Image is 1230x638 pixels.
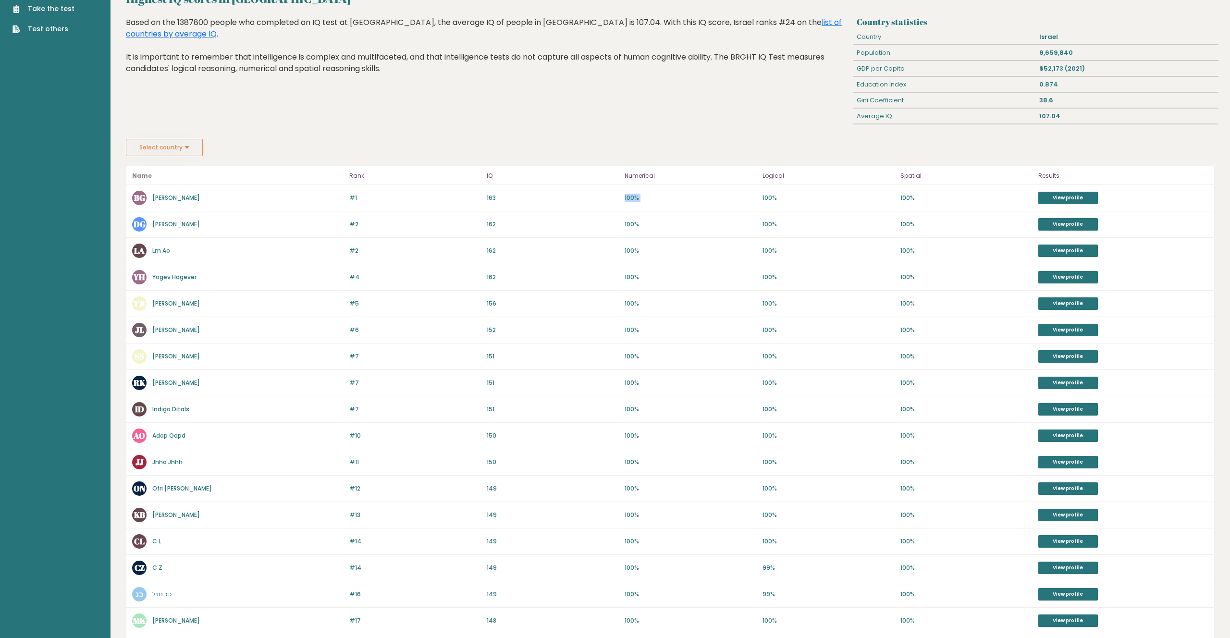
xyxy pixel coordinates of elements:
a: View profile [1038,377,1098,389]
p: 100% [900,431,1033,440]
text: ON [134,483,146,494]
p: 151 [487,379,619,387]
a: View profile [1038,509,1098,521]
p: 100% [763,405,895,414]
div: 107.04 [1035,109,1218,124]
a: C L [152,537,161,545]
text: SS [135,351,144,362]
p: 100% [763,537,895,546]
p: 100% [763,616,895,625]
p: 151 [487,405,619,414]
p: 100% [900,511,1033,519]
p: #10 [349,431,481,440]
p: 100% [900,326,1033,334]
p: 100% [625,564,757,572]
p: 100% [625,537,757,546]
p: #14 [349,537,481,546]
p: 100% [900,246,1033,255]
p: 100% [763,220,895,229]
b: Name [132,172,152,180]
p: #14 [349,564,481,572]
p: IQ [487,170,619,182]
p: 150 [487,431,619,440]
p: Spatial [900,170,1033,182]
p: 100% [625,299,757,308]
p: 100% [763,246,895,255]
a: View profile [1038,535,1098,548]
p: 100% [763,194,895,202]
p: 149 [487,484,619,493]
div: 0.874 [1035,77,1218,92]
p: 100% [763,273,895,282]
a: View profile [1038,588,1098,601]
p: 148 [487,616,619,625]
text: DG [134,219,146,230]
p: 100% [763,431,895,440]
a: כוכ נננל [152,590,172,598]
p: 100% [625,352,757,361]
p: 100% [625,590,757,599]
a: View profile [1038,562,1098,574]
p: 100% [900,273,1033,282]
a: View profile [1038,271,1098,283]
p: #16 [349,590,481,599]
p: Numerical [625,170,757,182]
p: 100% [625,220,757,229]
a: View profile [1038,324,1098,336]
p: 100% [900,458,1033,466]
a: Test others [12,24,74,34]
a: [PERSON_NAME] [152,352,200,360]
text: JL [135,324,144,335]
text: CL [134,536,145,547]
p: 100% [763,299,895,308]
text: LA [134,245,145,256]
p: 100% [900,616,1033,625]
p: #5 [349,299,481,308]
div: $52,173 (2021) [1035,61,1218,76]
p: 100% [763,484,895,493]
p: #7 [349,379,481,387]
p: 100% [900,405,1033,414]
a: [PERSON_NAME] [152,379,200,387]
a: Ofri [PERSON_NAME] [152,484,212,492]
p: 156 [487,299,619,308]
text: YH [133,271,145,282]
a: View profile [1038,482,1098,495]
a: View profile [1038,245,1098,257]
p: #12 [349,484,481,493]
a: View profile [1038,403,1098,416]
p: 100% [900,194,1033,202]
p: 100% [900,299,1033,308]
p: 99% [763,590,895,599]
a: Adop Oapd [152,431,185,440]
div: GDP per Capita [853,61,1035,76]
p: #2 [349,220,481,229]
a: View profile [1038,614,1098,627]
a: [PERSON_NAME] [152,299,200,307]
a: C Z [152,564,162,572]
a: [PERSON_NAME] [152,194,200,202]
p: Rank [349,170,481,182]
p: #7 [349,405,481,414]
p: 100% [625,273,757,282]
a: Indigo Ditals [152,405,189,413]
p: Logical [763,170,895,182]
p: #17 [349,616,481,625]
p: 163 [487,194,619,202]
a: View profile [1038,218,1098,231]
p: #2 [349,246,481,255]
p: 100% [900,352,1033,361]
p: 100% [900,537,1033,546]
p: #13 [349,511,481,519]
p: 149 [487,564,619,572]
p: 100% [625,246,757,255]
div: Population [853,45,1035,61]
text: ID [135,404,144,415]
p: 100% [625,484,757,493]
p: 100% [625,194,757,202]
p: 100% [625,405,757,414]
p: 100% [763,511,895,519]
p: #6 [349,326,481,334]
a: View profile [1038,350,1098,363]
p: 162 [487,273,619,282]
